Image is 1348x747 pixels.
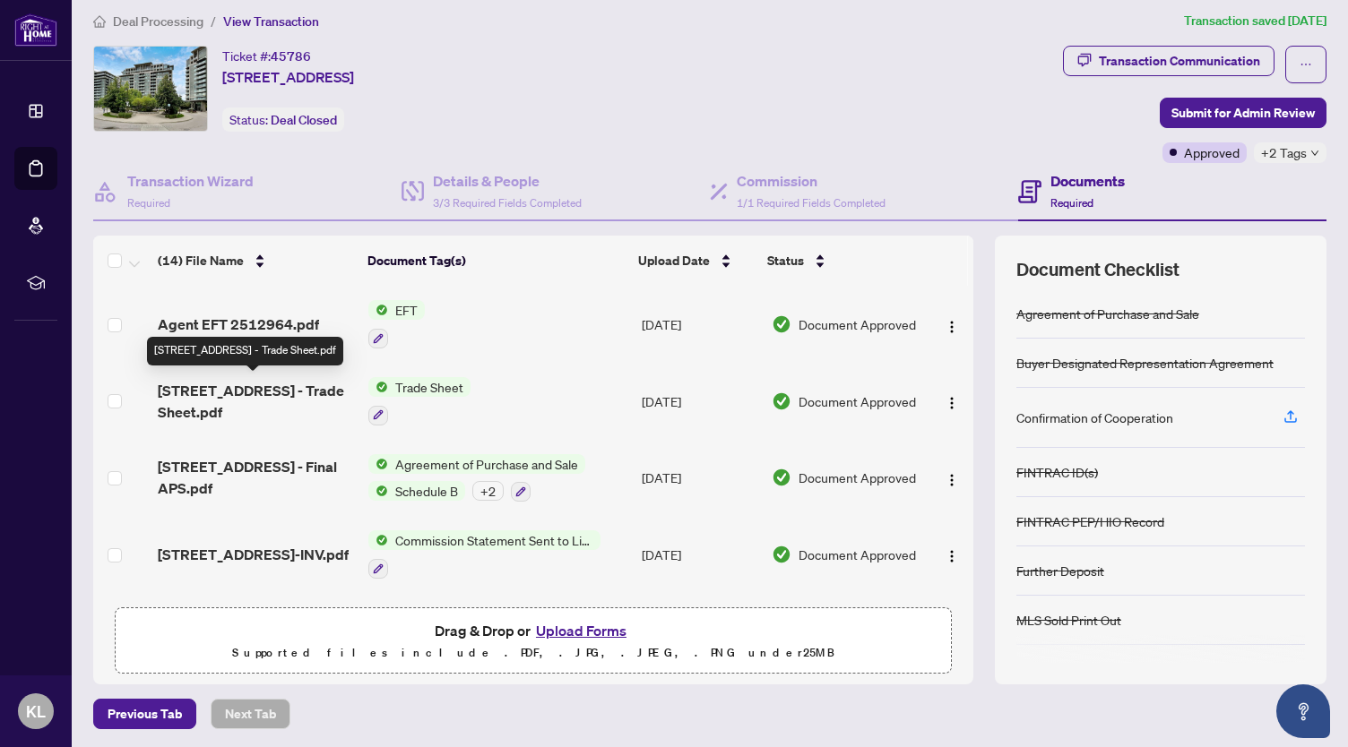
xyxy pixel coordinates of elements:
[635,363,765,440] td: [DATE]
[1063,46,1275,76] button: Transaction Communication
[1300,58,1312,71] span: ellipsis
[271,48,311,64] span: 45786
[1261,142,1307,163] span: +2 Tags
[938,310,966,339] button: Logo
[368,300,425,348] button: Status IconEFT
[938,463,966,492] button: Logo
[631,236,760,286] th: Upload Date
[388,481,465,501] span: Schedule B
[127,196,170,210] span: Required
[1016,408,1173,427] div: Confirmation of Cooperation
[223,13,319,30] span: View Transaction
[360,236,631,286] th: Document Tag(s)
[799,391,916,411] span: Document Approved
[635,286,765,363] td: [DATE]
[126,642,940,664] p: Supported files include .PDF, .JPG, .JPEG, .PNG under 25 MB
[151,236,360,286] th: (14) File Name
[1099,47,1260,75] div: Transaction Communication
[368,530,388,550] img: Status Icon
[388,377,471,397] span: Trade Sheet
[158,456,354,499] span: [STREET_ADDRESS] - Final APS.pdf
[938,387,966,416] button: Logo
[638,251,710,270] span: Upload Date
[113,13,203,30] span: Deal Processing
[799,314,916,334] span: Document Approved
[760,236,922,286] th: Status
[531,619,632,642] button: Upload Forms
[26,699,46,724] span: KL
[1184,142,1240,162] span: Approved
[737,170,886,192] h4: Commission
[388,454,585,474] span: Agreement of Purchase and Sale
[158,380,354,423] span: [STREET_ADDRESS] - Trade Sheet.pdf
[158,251,244,270] span: (14) File Name
[1050,196,1093,210] span: Required
[147,337,343,365] div: [STREET_ADDRESS] - Trade Sheet.pdf
[1276,684,1330,738] button: Open asap
[767,251,804,270] span: Status
[388,300,425,320] span: EFT
[368,300,388,320] img: Status Icon
[945,320,959,334] img: Logo
[93,699,196,729] button: Previous Tab
[368,481,388,501] img: Status Icon
[945,396,959,410] img: Logo
[1310,149,1319,158] span: down
[938,540,966,569] button: Logo
[772,545,791,564] img: Document Status
[368,530,601,579] button: Status IconCommission Statement Sent to Listing Brokerage
[94,47,207,131] img: IMG-N12280253_1.jpg
[435,619,632,642] span: Drag & Drop or
[772,314,791,334] img: Document Status
[211,699,290,729] button: Next Tab
[93,15,106,28] span: home
[772,468,791,487] img: Document Status
[1160,98,1326,128] button: Submit for Admin Review
[1016,353,1274,373] div: Buyer Designated Representation Agreement
[799,545,916,564] span: Document Approved
[368,454,585,502] button: Status IconAgreement of Purchase and SaleStatus IconSchedule B+2
[158,313,319,335] span: Agent EFT 2512964.pdf
[635,593,765,670] td: [DATE]
[368,377,471,425] button: Status IconTrade Sheet
[433,170,582,192] h4: Details & People
[368,377,388,397] img: Status Icon
[127,170,254,192] h4: Transaction Wizard
[116,608,951,674] span: Drag & Drop orUpload FormsSupported files include .PDF, .JPG, .JPEG, .PNG under25MB
[1016,257,1179,282] span: Document Checklist
[1171,99,1315,127] span: Submit for Admin Review
[108,700,182,728] span: Previous Tab
[1016,462,1098,482] div: FINTRAC ID(s)
[222,66,354,88] span: [STREET_ADDRESS]
[158,544,349,565] span: [STREET_ADDRESS]-INV.pdf
[472,481,504,501] div: + 2
[799,468,916,487] span: Document Approved
[388,530,601,550] span: Commission Statement Sent to Listing Brokerage
[945,549,959,563] img: Logo
[1016,304,1199,323] div: Agreement of Purchase and Sale
[737,196,886,210] span: 1/1 Required Fields Completed
[945,473,959,487] img: Logo
[1016,610,1121,630] div: MLS Sold Print Out
[1016,561,1104,580] div: Further Deposit
[635,516,765,593] td: [DATE]
[211,11,216,31] li: /
[1184,11,1326,31] article: Transaction saved [DATE]
[222,107,344,132] div: Status:
[772,391,791,411] img: Document Status
[368,454,388,474] img: Status Icon
[1016,511,1164,531] div: FINTRAC PEP/HIO Record
[1050,170,1125,192] h4: Documents
[14,13,57,47] img: logo
[271,112,337,128] span: Deal Closed
[635,440,765,517] td: [DATE]
[433,196,582,210] span: 3/3 Required Fields Completed
[222,46,311,66] div: Ticket #:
